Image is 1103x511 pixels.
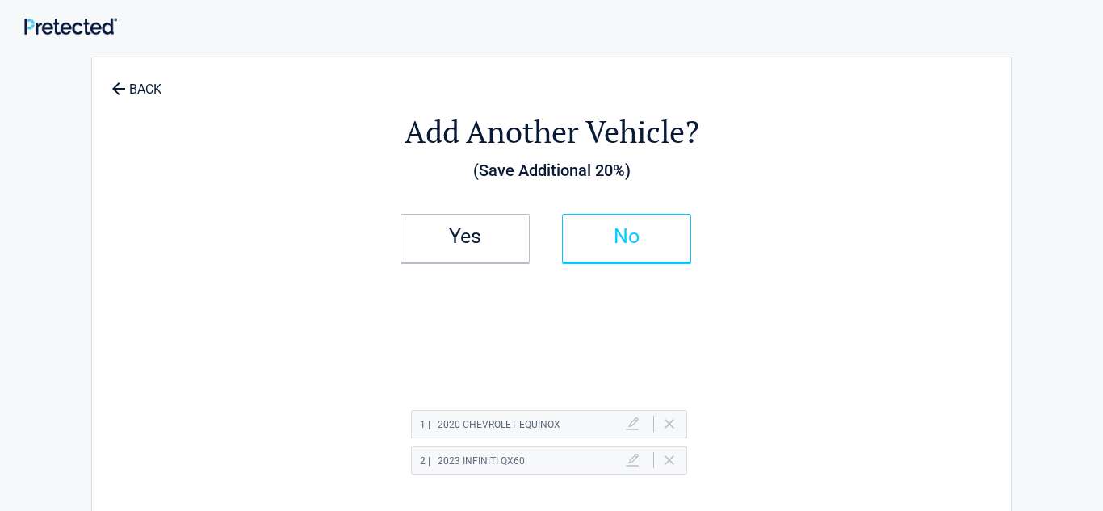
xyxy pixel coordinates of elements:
a: Delete [665,455,674,465]
span: 1 | [420,419,430,430]
h2: 2023 INFINITI QX60 [420,451,525,471]
img: Main Logo [24,18,117,35]
h2: Yes [417,231,513,242]
h2: Add Another Vehicle? [181,111,922,153]
span: 2 | [420,455,430,467]
h2: No [579,231,674,242]
a: Delete [665,419,674,429]
h2: 2020 Chevrolet EQUINOX [420,415,560,435]
h3: (Save Additional 20%) [181,157,922,184]
a: BACK [108,68,165,96]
